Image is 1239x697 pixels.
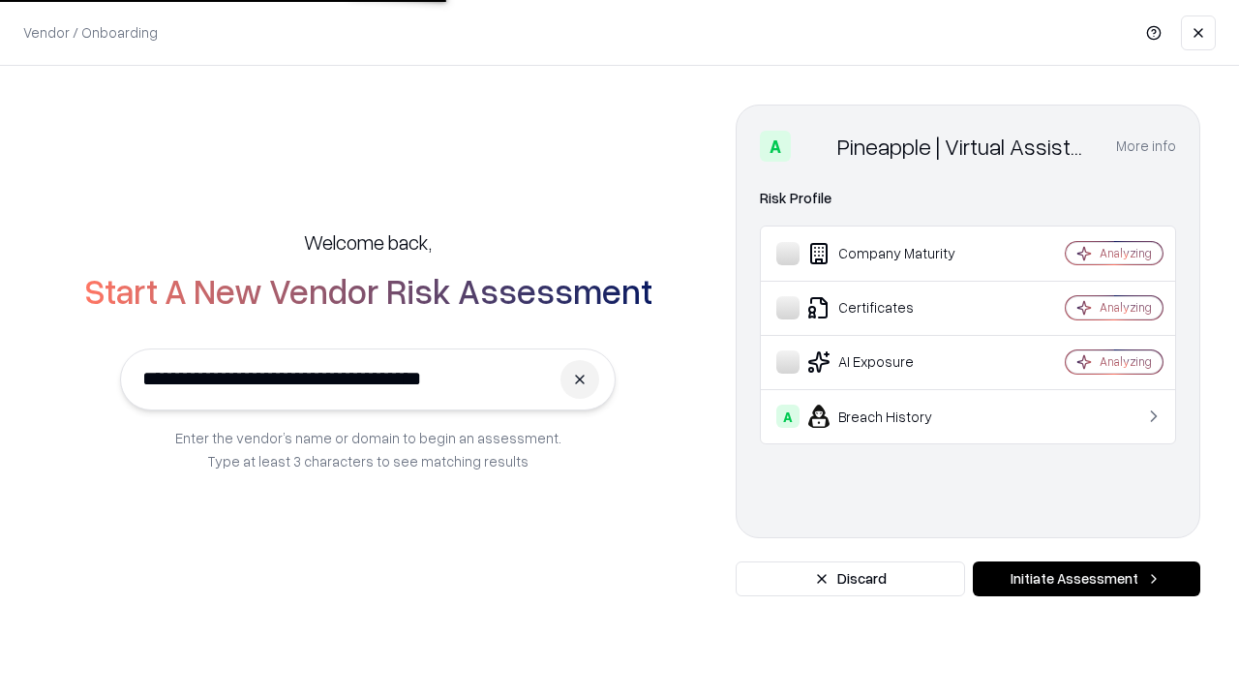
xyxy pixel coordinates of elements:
[736,561,965,596] button: Discard
[84,271,652,310] h2: Start A New Vendor Risk Assessment
[837,131,1093,162] div: Pineapple | Virtual Assistant Agency
[1116,129,1176,164] button: More info
[776,405,800,428] div: A
[760,131,791,162] div: A
[776,242,1008,265] div: Company Maturity
[760,187,1176,210] div: Risk Profile
[1100,353,1152,370] div: Analyzing
[1100,299,1152,316] div: Analyzing
[799,131,830,162] img: Pineapple | Virtual Assistant Agency
[1100,245,1152,261] div: Analyzing
[175,426,561,472] p: Enter the vendor’s name or domain to begin an assessment. Type at least 3 characters to see match...
[776,350,1008,374] div: AI Exposure
[776,405,1008,428] div: Breach History
[973,561,1200,596] button: Initiate Assessment
[776,296,1008,319] div: Certificates
[23,22,158,43] p: Vendor / Onboarding
[304,228,432,256] h5: Welcome back,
